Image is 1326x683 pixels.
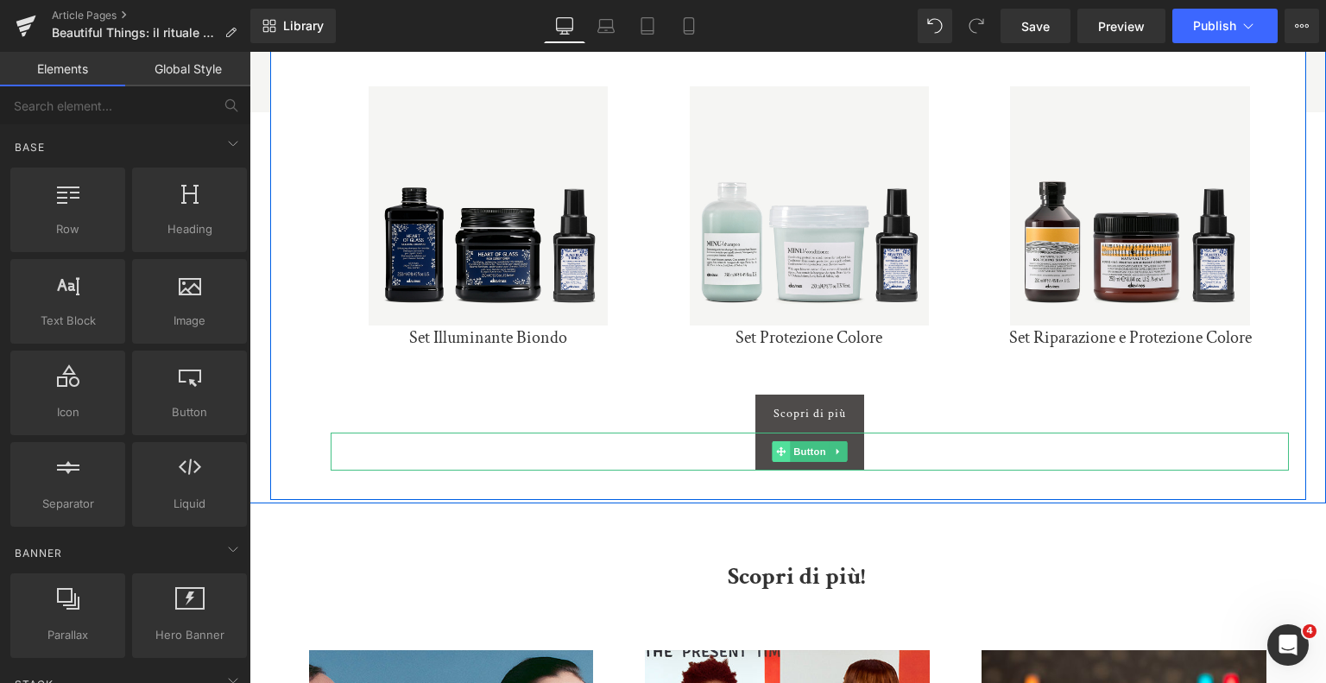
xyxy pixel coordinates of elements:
button: Undo [918,9,952,43]
img: Set Riparazione e Protezione Colore [761,35,1000,274]
a: Set Riparazione e Protezione Colore [760,275,1002,296]
img: Set Protezione Colore [440,35,679,274]
a: Set Protezione Colore [486,275,633,296]
a: Scopri di più [506,381,615,419]
span: Hero Banner [137,626,242,644]
button: Publish [1172,9,1278,43]
span: Base [13,139,47,155]
button: More [1285,9,1319,43]
a: Scopri di più [506,343,615,381]
span: Preview [1098,17,1145,35]
span: Save [1021,17,1050,35]
a: Set Illuminante Biondo [160,275,318,296]
span: Library [283,18,324,34]
span: Parallax [16,626,120,644]
span: Publish [1193,19,1236,33]
b: Scopri di più! [478,509,616,541]
a: Mobile [668,9,710,43]
span: Icon [16,403,120,421]
a: Laptop [585,9,627,43]
span: Banner [13,545,64,561]
span: Heading [137,220,242,238]
a: Expand / Collapse [579,389,597,410]
span: Text Block [16,312,120,330]
span: Separator [16,495,120,513]
span: Button [540,389,580,410]
span: Image [137,312,242,330]
a: Desktop [544,9,585,43]
span: Beautiful Things: il rituale Davines per capelli colorati raccontato da [PERSON_NAME] [52,26,218,40]
a: Global Style [125,52,250,86]
span: 4 [1303,624,1317,638]
span: Button [137,403,242,421]
a: New Library [250,9,336,43]
a: Preview [1077,9,1165,43]
iframe: Intercom live chat [1267,624,1309,666]
span: Liquid [137,495,242,513]
span: Scopri di più [524,355,597,370]
a: Tablet [627,9,668,43]
span: Row [16,220,120,238]
a: Article Pages [52,9,250,22]
button: Redo [959,9,994,43]
img: Set Illuminante Biondo [119,35,358,274]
